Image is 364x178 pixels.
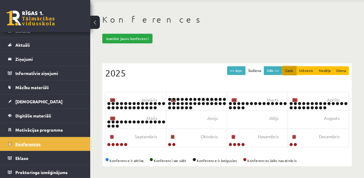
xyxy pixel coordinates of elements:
span: Aktuāli [15,42,30,48]
a: Motivācijas programma [8,123,83,137]
span: Augusts [324,115,340,122]
small: 17 [110,117,115,121]
span: Proktoringa izmēģinājums [15,170,68,175]
span: Marts [267,97,279,103]
button: Mēnesis [296,66,316,75]
button: Nedēļa [316,66,334,75]
legend: Informatīvie ziņojumi [15,66,83,80]
a: Rīgas 1. Tālmācības vidusskola [7,11,55,26]
a: Izveidot jaunu konferenci [102,34,153,43]
a: Eklase [8,151,83,165]
span: Novembris [258,133,279,140]
span: Konferences [15,141,41,147]
span: Janvāris [141,97,157,103]
button: Gads [282,66,296,75]
span: Februāris [199,97,218,103]
a: [DEMOGRAPHIC_DATA] [8,95,83,108]
small: 2 [171,135,174,139]
a: Mācību materiāli [8,80,83,94]
span: Eklase [15,155,28,161]
div: 2025 [105,66,349,80]
button: << Iepr. [227,66,245,75]
button: Diena [333,66,349,75]
span: Jūlijs [269,115,279,122]
a: Ziņojumi [8,52,83,66]
small: 23 [292,98,298,102]
a: Konferences [8,137,83,151]
span: Mācību materiāli [15,85,49,90]
span: Maijs [147,115,157,122]
span: Aprīlis [327,97,340,103]
button: Nāk. >> [264,66,282,75]
span: Septembris [135,133,157,140]
small: 26 [110,98,115,102]
div: Konference ir aktīva Konferenci var sākt Konference ir beigusies Konferences laiks nav atnācis [105,158,349,163]
h1: Konferences [102,14,352,25]
a: Aktuāli [8,38,83,52]
span: Jūnijs [207,115,218,122]
span: Digitālie materiāli [15,113,51,118]
small: 4 [232,135,235,139]
small: 5 [110,135,114,139]
span: Decembris [319,133,340,140]
legend: Ziņojumi [15,52,83,66]
span: Oktobris [201,133,218,140]
a: Informatīvie ziņojumi [8,66,83,80]
span: [DEMOGRAPHIC_DATA] [15,99,63,104]
small: 18 [232,98,237,102]
button: Šodiena [245,66,264,75]
span: Motivācijas programma [15,127,63,133]
a: Digitālie materiāli [8,109,83,123]
small: 2 [292,135,296,139]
